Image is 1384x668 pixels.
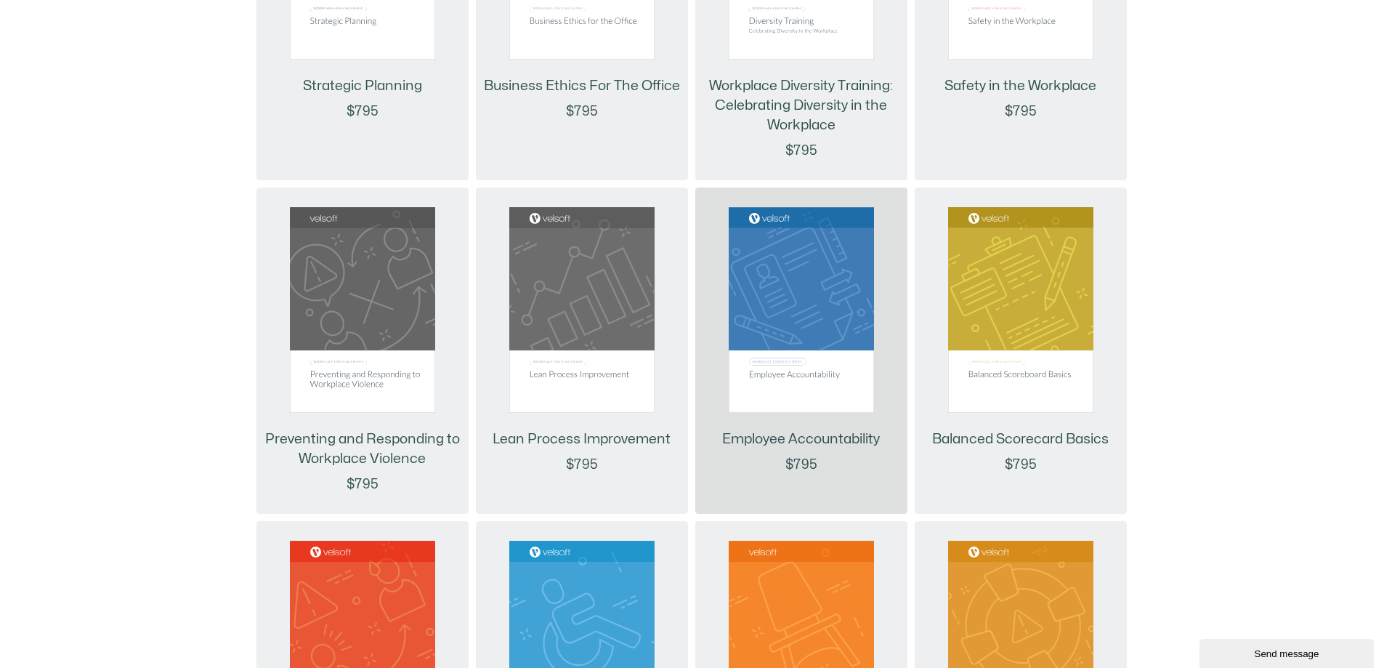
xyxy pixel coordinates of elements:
p: $795 [566,455,598,475]
a: Workplace Diversity Training: Celebrating Diversity in the Workplace [703,76,900,135]
p: $795 [347,475,379,494]
iframe: chat widget [1199,636,1377,668]
p: $795 [785,455,817,475]
a: Business Ethics For The Office [484,76,680,96]
img: Product Featured Image [290,207,435,414]
a: Balanced Scorecard Basics [932,430,1109,449]
a: Strategic Planning [303,76,422,96]
img: Product Featured Image [509,207,655,414]
a: Lean Process Improvement [493,430,671,449]
a: Preventing and Responding to Workplace Violence [264,430,461,469]
img: Product Featured Image [948,207,1093,414]
p: $795 [566,102,598,121]
p: $795 [347,102,379,121]
p: $795 [785,141,817,161]
p: $795 [1005,455,1037,475]
p: $795 [1005,102,1037,121]
a: Safety in the Workplace [944,76,1096,96]
a: Employee Accountability [722,430,880,449]
img: Product Featured Image [729,207,874,414]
